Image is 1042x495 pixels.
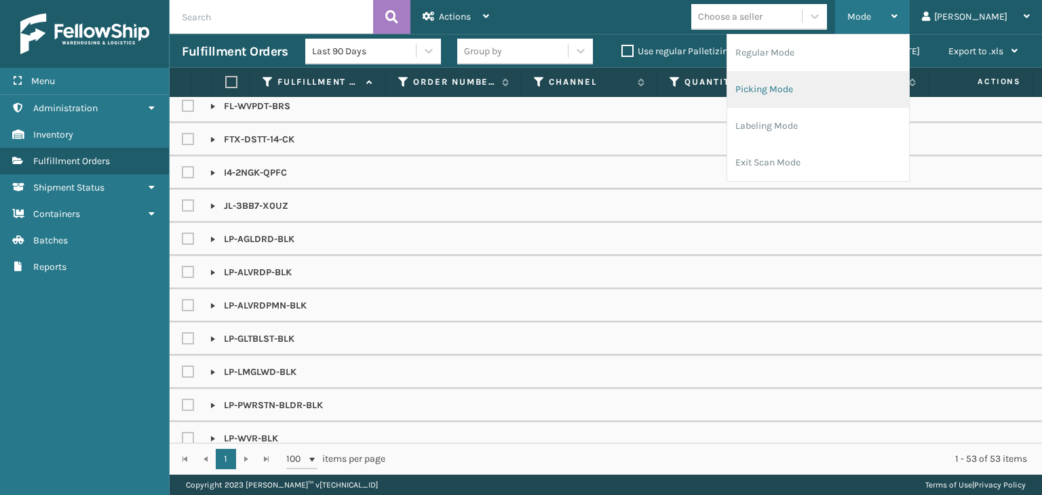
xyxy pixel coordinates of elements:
[277,76,360,88] label: Fulfillment Order Id
[925,480,972,490] a: Terms of Use
[286,452,307,466] span: 100
[216,449,236,469] a: 1
[948,45,1003,57] span: Export to .xls
[186,475,378,495] p: Copyright 2023 [PERSON_NAME]™ v [TECHNICAL_ID]
[925,475,1026,495] div: |
[210,166,287,180] p: I4-2NGK-QPFC
[464,44,502,58] div: Group by
[20,14,149,54] img: logo
[727,144,909,181] li: Exit Scan Mode
[31,75,55,87] span: Menu
[210,432,278,446] p: LP-WVR-BLK
[210,332,294,346] p: LP-GLTBLST-BLK
[974,480,1026,490] a: Privacy Policy
[684,76,767,88] label: Quantity
[210,399,323,412] p: LP-PWRSTN-BLDR-BLK
[847,11,871,22] span: Mode
[210,233,294,246] p: LP-AGLDRD-BLK
[935,71,1029,93] span: Actions
[404,452,1027,466] div: 1 - 53 of 53 items
[698,9,763,24] div: Choose a seller
[439,11,471,22] span: Actions
[727,108,909,144] li: Labeling Mode
[210,266,292,279] p: LP-ALVRDP-BLK
[210,100,290,113] p: FL-WVPDT-BRS
[413,76,495,88] label: Order Number
[621,45,760,57] label: Use regular Palletizing mode
[33,182,104,193] span: Shipment Status
[727,35,909,71] li: Regular Mode
[286,449,385,469] span: items per page
[33,102,98,114] span: Administration
[33,129,73,140] span: Inventory
[33,208,80,220] span: Containers
[33,235,68,246] span: Batches
[210,133,294,146] p: FTX-DSTT-14-CK
[182,43,288,60] h3: Fulfillment Orders
[549,76,631,88] label: Channel
[33,155,110,167] span: Fulfillment Orders
[727,71,909,108] li: Picking Mode
[312,44,417,58] div: Last 90 Days
[33,261,66,273] span: Reports
[210,365,296,379] p: LP-LMGLWD-BLK
[210,199,288,213] p: JL-3BB7-X0UZ
[210,299,307,313] p: LP-ALVRDPMN-BLK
